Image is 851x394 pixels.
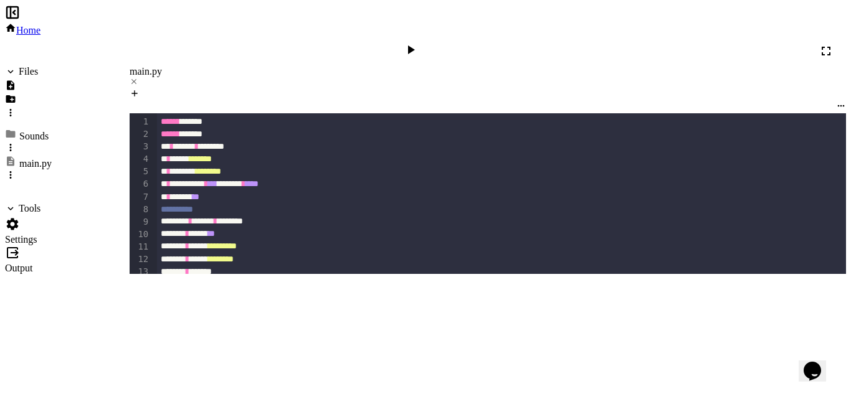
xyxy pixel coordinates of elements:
[130,253,150,266] div: 12
[130,204,150,216] div: 8
[16,25,40,35] span: Home
[19,66,38,77] div: Files
[130,66,846,77] div: main.py
[130,66,846,88] div: main.py
[130,266,150,278] div: 13
[130,128,150,141] div: 2
[19,158,52,169] div: main.py
[130,216,150,228] div: 9
[130,191,150,204] div: 7
[5,263,52,274] div: Output
[19,131,49,142] div: Sounds
[799,344,839,382] iframe: chat widget
[5,25,40,35] a: Home
[130,241,150,253] div: 11
[130,153,150,166] div: 4
[130,166,150,178] div: 5
[19,203,40,214] div: Tools
[130,178,150,190] div: 6
[130,116,150,128] div: 1
[130,228,150,241] div: 10
[130,141,150,153] div: 3
[5,234,52,245] div: Settings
